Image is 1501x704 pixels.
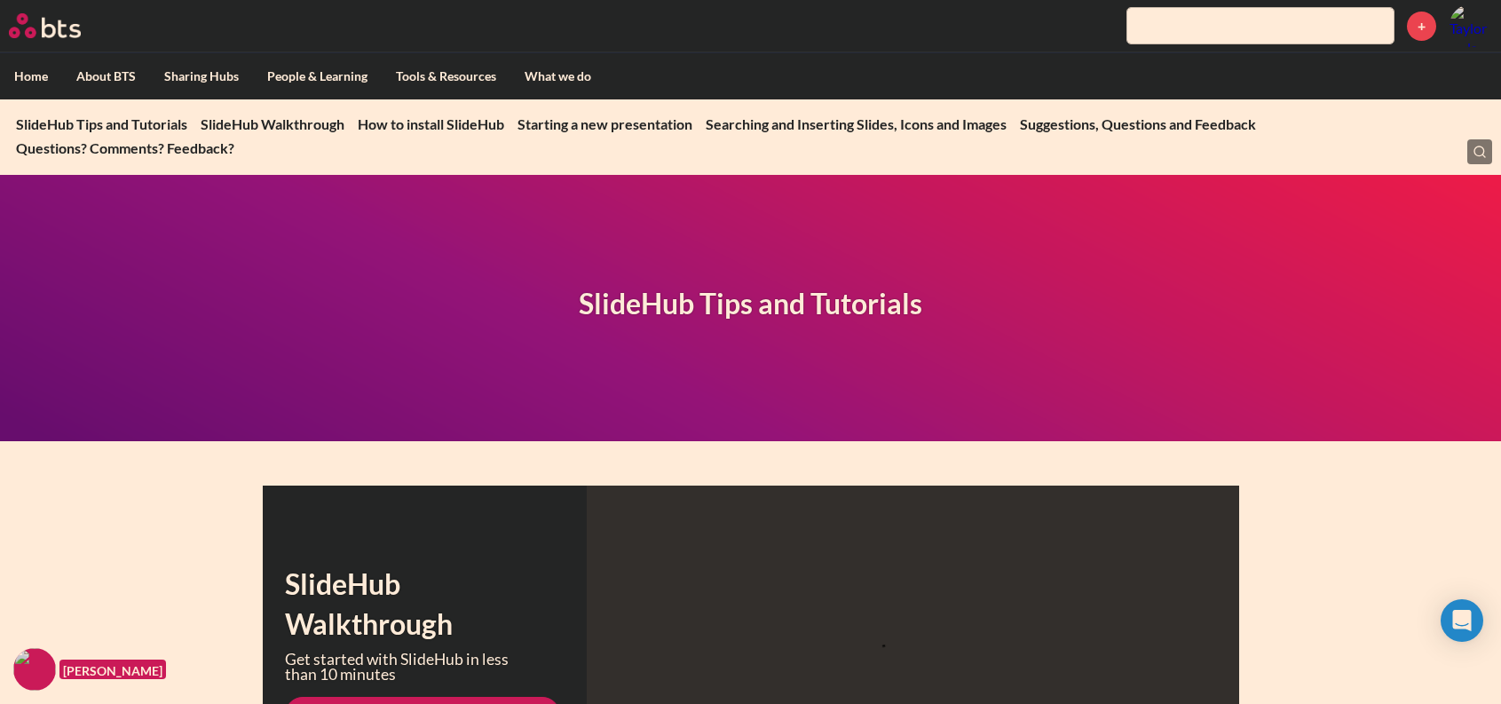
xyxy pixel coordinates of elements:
div: Open Intercom Messenger [1441,599,1483,642]
figcaption: [PERSON_NAME] [59,660,166,680]
p: Get started with SlideHub in less than 10 minutes [285,652,509,683]
a: SlideHub Tips and Tutorials [16,115,187,132]
label: Tools & Resources [382,53,510,99]
a: SlideHub Walkthrough [201,115,344,132]
a: Suggestions, Questions and Feedback [1020,115,1256,132]
a: How to install SlideHub [358,115,504,132]
a: + [1407,12,1436,41]
label: Sharing Hubs [150,53,253,99]
a: Searching and Inserting Slides, Icons and Images [706,115,1007,132]
img: F [13,648,56,691]
h1: SlideHub Walkthrough [285,565,565,645]
img: BTS Logo [9,13,81,38]
h1: SlideHub Tips and Tutorials [579,284,922,324]
a: Go home [9,13,114,38]
a: Starting a new presentation [517,115,692,132]
a: Profile [1450,4,1492,47]
a: Questions? Comments? Feedback? [16,139,234,156]
label: About BTS [62,53,150,99]
label: What we do [510,53,605,99]
label: People & Learning [253,53,382,99]
img: Taylor Hale [1450,4,1492,47]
